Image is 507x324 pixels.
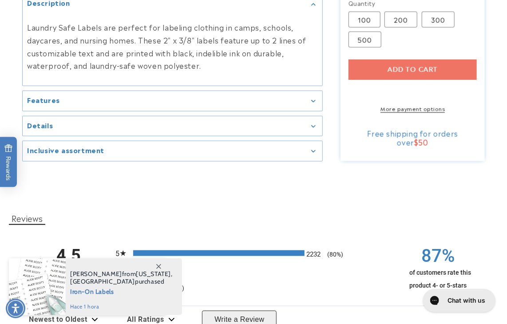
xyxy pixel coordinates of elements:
label: 300 [422,12,455,28]
span: [PERSON_NAME] [70,270,122,278]
span: 50 [419,137,428,147]
label: 100 [349,12,380,28]
div: Accessibility Menu [6,299,25,318]
span: $ [414,137,419,147]
li: 75 3-star reviews, 3% of total reviews [115,267,392,273]
span: from , purchased [70,270,173,285]
span: [GEOGRAPHIC_DATA] [70,277,135,285]
span: 2232 [307,250,321,258]
summary: Details [23,116,322,136]
span: of customers rate this product 4- or 5-stars [410,269,471,289]
span: [US_STATE] [136,270,171,278]
span: Newest to Oldest [29,315,87,324]
label: 500 [349,32,381,47]
span: (80%) [323,251,343,258]
span: 4.5 [27,247,111,264]
span: hace 1 hora [70,303,173,311]
div: Free shipping for orders over [349,129,477,146]
summary: Features [23,91,322,111]
li: 241 1-star reviews, 9% of total reviews [115,284,392,290]
span: Rewards [4,144,13,181]
h2: Features [27,95,60,104]
li: 58 2-star reviews, 2% of total reviews [115,276,392,281]
button: Reviews [9,212,45,225]
h2: Details [27,121,53,130]
label: 200 [384,12,417,28]
summary: Inclusive assortment [23,141,322,161]
iframe: Gorgias live chat messenger [419,286,498,315]
p: Laundry Safe Labels are perfect for labeling clothing in camps, schools, daycares, and nursing ho... [27,21,318,72]
span: 4 [115,258,127,266]
span: 87% [396,245,480,266]
a: More payment options [349,104,477,112]
span: Iron-On Labels [70,285,173,296]
li: 2232 5-star reviews, 80% of total reviews [115,250,392,256]
li: 194 4-star reviews, 7% of total reviews [115,259,392,265]
span: All Ratings [127,315,164,324]
span: 5 [115,249,127,258]
h2: Inclusive assortment [27,146,104,154]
